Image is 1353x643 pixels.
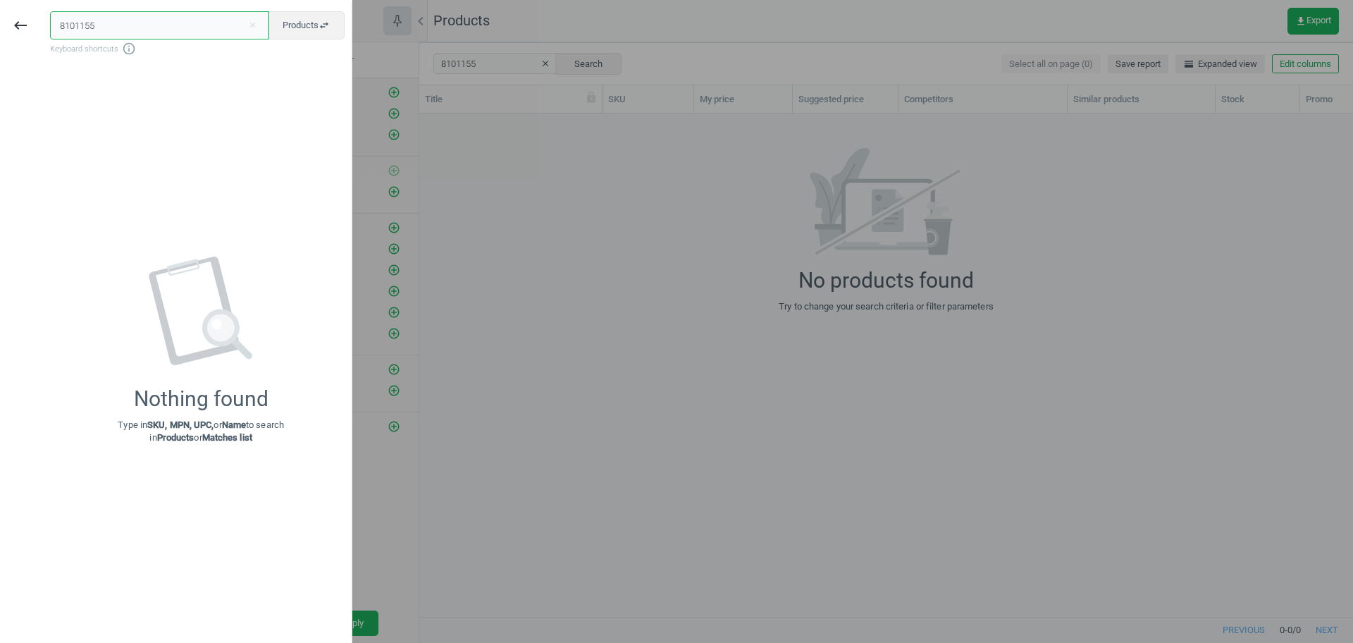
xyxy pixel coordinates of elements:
button: Productsswap_horiz [268,11,345,39]
strong: Matches list [202,432,252,443]
i: info_outline [122,42,136,56]
div: Nothing found [134,386,268,412]
button: keyboard_backspace [4,9,37,42]
i: swap_horiz [319,20,330,31]
span: Products [283,19,330,32]
input: Enter the SKU or product name [50,11,269,39]
button: Close [242,19,263,32]
span: Keyboard shortcuts [50,42,345,56]
strong: SKU, MPN, UPC, [147,420,214,430]
i: keyboard_backspace [12,17,29,34]
strong: Products [157,432,194,443]
p: Type in or to search in or [118,419,284,444]
strong: Name [222,420,246,430]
